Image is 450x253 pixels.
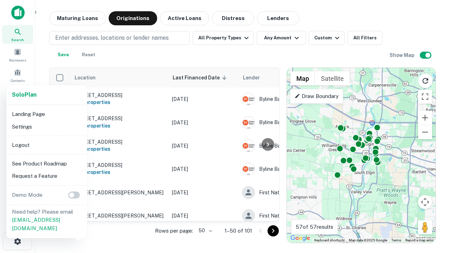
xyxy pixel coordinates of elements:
p: Demo Mode [9,191,45,199]
li: Logout [9,139,84,151]
li: See Product Roadmap [9,157,84,170]
strong: Solo Plan [12,91,37,98]
li: Landing Page [9,108,84,121]
li: Settings [9,121,84,133]
a: [EMAIL_ADDRESS][DOMAIN_NAME] [12,217,60,231]
li: Request a Feature [9,170,84,182]
iframe: Chat Widget [415,197,450,231]
a: SoloPlan [12,91,37,99]
p: Need help? Please email [12,208,82,233]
